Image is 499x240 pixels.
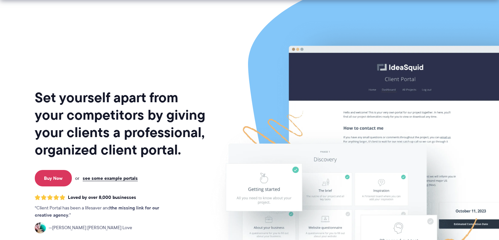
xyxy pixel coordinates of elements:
span: or [75,175,79,181]
strong: the missing link for our creative agency [35,204,159,219]
a: Buy Now [35,170,72,186]
a: see some example portals [83,175,138,181]
h1: Set yourself apart from your competitors by giving your clients a professional, organized client ... [35,89,207,158]
span: [PERSON_NAME] [PERSON_NAME] Love [49,224,132,231]
span: Loved by over 8,000 businesses [68,195,136,200]
p: Client Portal has been a lifesaver and . [35,204,173,219]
